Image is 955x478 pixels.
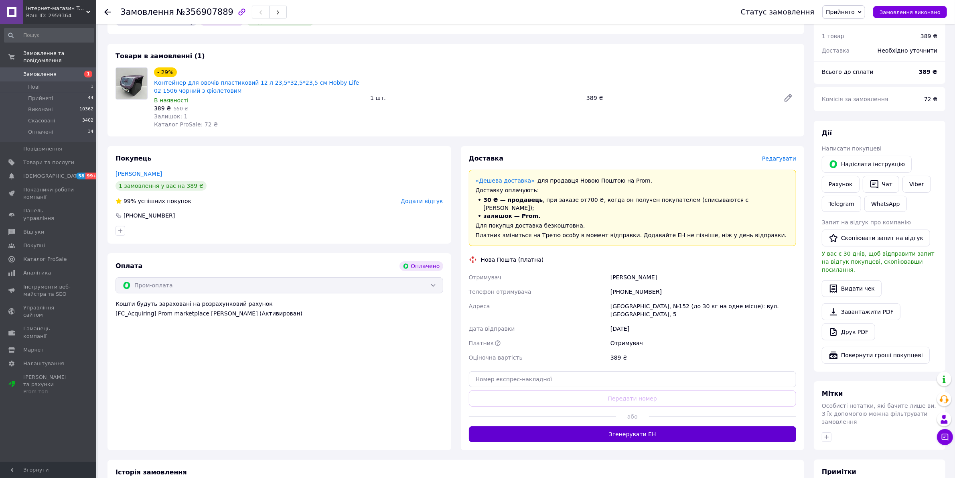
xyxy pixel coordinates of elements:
li: , при заказе от 700 ₴ , когда он получен покупателем (списываются с [PERSON_NAME]); [476,196,790,212]
button: Чат з покупцем [937,429,953,445]
div: Необхідно уточнити [873,42,942,59]
span: Товари в замовленні (1) [116,52,205,60]
span: Налаштування [23,360,64,367]
div: [FC_Acquiring] Prom marketplace [PERSON_NAME] (Активирован) [116,309,443,317]
div: Оплачено [399,261,443,271]
div: для продавця Новою Поштою на Prom. [476,177,790,185]
a: Друк PDF [822,323,875,340]
span: №356907889 [176,7,233,17]
span: Примітки [822,468,856,476]
span: Телефон отримувача [469,289,531,295]
span: Інструменти веб-майстра та SEO [23,283,74,298]
a: «Дешева доставка» [476,177,535,184]
span: Інтернет-магазин TopPosud [26,5,86,12]
span: Замовлення [23,71,57,78]
button: Скопіювати запит на відгук [822,230,930,246]
span: Показники роботи компанії [23,186,74,201]
span: Комісія за замовлення [822,96,888,102]
span: Нові [28,83,40,91]
div: успішних покупок [116,197,191,205]
span: 1 [84,71,92,77]
a: Viber [902,176,931,193]
span: 3402 [82,117,93,124]
a: Завантажити PDF [822,303,900,320]
span: Адреса [469,303,490,309]
span: [DEMOGRAPHIC_DATA] [23,173,83,180]
div: 389 ₴ [609,350,798,365]
span: Замовлення та повідомлення [23,50,96,64]
span: 30 ₴ — продавець [484,197,543,203]
input: Пошук [4,28,94,43]
span: Гаманець компанії [23,325,74,340]
span: Управління сайтом [23,304,74,319]
span: 58 [76,173,85,179]
div: 1 замовлення у вас на 389 ₴ [116,181,207,191]
div: [GEOGRAPHIC_DATA], №152 (до 30 кг на одне місце): вул. [GEOGRAPHIC_DATA], 5 [609,299,798,321]
span: В наявності [154,97,189,104]
span: Покупці [23,242,45,249]
div: - 29% [154,67,177,77]
div: Повернутися назад [104,8,111,16]
div: Ваш ID: 2959364 [26,12,96,19]
span: або [616,413,649,421]
span: 99% [124,198,136,204]
b: 389 ₴ [919,69,937,75]
a: [PERSON_NAME] [116,171,162,177]
span: 72 ₴ [924,96,937,102]
span: 1 [91,83,93,91]
button: Рахунок [822,176,860,193]
span: 10362 [79,106,93,113]
span: Історія замовлення [116,468,187,476]
span: Аналітика [23,269,51,277]
span: Замовлення виконано [880,9,941,15]
div: [PHONE_NUMBER] [609,285,798,299]
div: Отримувач [609,336,798,350]
span: Дії [822,129,832,137]
span: Редагувати [762,155,796,162]
span: Всього до сплати [822,69,874,75]
span: 99+ [85,173,99,179]
div: Нова Пошта (платна) [479,256,546,264]
a: Telegram [822,196,861,212]
div: [PERSON_NAME] [609,270,798,285]
span: Доставка [469,155,504,162]
a: Контейнер для овочів пластиковий 12 л 23,5*32,5*23,5 см Hobby Life 02 1506 чорний з фіолетовим [154,79,359,94]
a: WhatsApp [864,196,906,212]
img: Контейнер для овочів пластиковий 12 л 23,5*32,5*23,5 см Hobby Life 02 1506 чорний з фіолетовим [116,68,147,99]
button: Згенерувати ЕН [469,426,797,442]
div: Платник зміниться на Третю особу в момент відправки. Додавайте ЕН не пізніше, ніж у день відправки. [476,231,790,239]
span: 550 ₴ [174,106,188,112]
div: [DATE] [609,321,798,336]
button: Видати чек [822,280,882,297]
span: Маркет [23,346,44,354]
span: Отримувач [469,274,501,281]
div: 1 шт. [367,92,583,104]
span: Оплата [116,262,142,270]
span: Замовлення [120,7,174,17]
span: Дата відправки [469,325,515,332]
span: Запит на відгук про компанію [822,219,911,226]
span: 1 товар [822,33,844,39]
div: Prom топ [23,388,74,395]
span: Виконані [28,106,53,113]
span: [PERSON_NAME] та рахунки [23,374,74,396]
button: Повернути гроші покупцеві [822,347,930,364]
span: Відгуки [23,228,44,236]
span: Особисті нотатки, які бачите лише ви. З їх допомогою можна фільтрувати замовлення [822,403,936,425]
div: Доставку оплачують: [476,186,790,194]
span: Прийнято [826,9,855,15]
span: залишок — Prom. [484,213,541,219]
span: Покупець [116,155,152,162]
div: [PHONE_NUMBER] [123,212,176,220]
span: Оціночна вартість [469,354,523,361]
span: Додати відгук [401,198,443,204]
span: 34 [88,128,93,136]
input: Номер експрес-накладної [469,371,797,387]
span: У вас є 30 днів, щоб відправити запит на відгук покупцеві, скопіювавши посилання. [822,250,935,273]
button: Замовлення виконано [873,6,947,18]
span: 389 ₴ [154,105,171,112]
span: Залишок: 1 [154,113,188,120]
div: 389 ₴ [583,92,777,104]
span: Прийняті [28,95,53,102]
div: 389 ₴ [921,32,937,40]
